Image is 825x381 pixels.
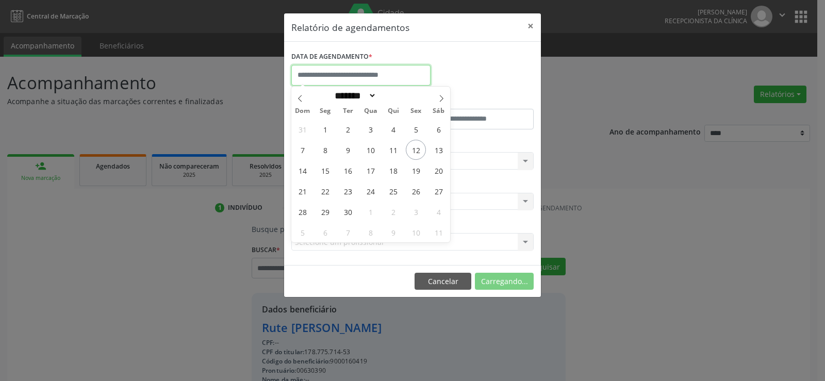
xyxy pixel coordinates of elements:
[291,49,372,65] label: DATA DE AGENDAMENTO
[292,119,312,139] span: Agosto 31, 2025
[292,140,312,160] span: Setembro 7, 2025
[427,108,450,114] span: Sáb
[291,108,314,114] span: Dom
[314,108,337,114] span: Seg
[360,140,381,160] span: Setembro 10, 2025
[338,140,358,160] span: Setembro 9, 2025
[383,202,403,222] span: Outubro 2, 2025
[428,160,449,180] span: Setembro 20, 2025
[520,13,541,39] button: Close
[406,222,426,242] span: Outubro 10, 2025
[315,202,335,222] span: Setembro 29, 2025
[292,160,312,180] span: Setembro 14, 2025
[405,108,427,114] span: Sex
[415,93,534,109] label: ATÉ
[360,181,381,201] span: Setembro 24, 2025
[382,108,405,114] span: Qui
[383,140,403,160] span: Setembro 11, 2025
[415,273,471,290] button: Cancelar
[428,181,449,201] span: Setembro 27, 2025
[315,119,335,139] span: Setembro 1, 2025
[428,119,449,139] span: Setembro 6, 2025
[292,202,312,222] span: Setembro 28, 2025
[360,160,381,180] span: Setembro 17, 2025
[406,202,426,222] span: Outubro 3, 2025
[360,202,381,222] span: Outubro 1, 2025
[292,181,312,201] span: Setembro 21, 2025
[428,140,449,160] span: Setembro 13, 2025
[406,140,426,160] span: Setembro 12, 2025
[315,140,335,160] span: Setembro 8, 2025
[360,119,381,139] span: Setembro 3, 2025
[383,181,403,201] span: Setembro 25, 2025
[338,181,358,201] span: Setembro 23, 2025
[428,222,449,242] span: Outubro 11, 2025
[406,119,426,139] span: Setembro 5, 2025
[475,273,534,290] button: Carregando...
[315,181,335,201] span: Setembro 22, 2025
[338,160,358,180] span: Setembro 16, 2025
[315,222,335,242] span: Outubro 6, 2025
[337,108,359,114] span: Ter
[360,222,381,242] span: Outubro 8, 2025
[383,222,403,242] span: Outubro 9, 2025
[383,160,403,180] span: Setembro 18, 2025
[291,21,409,34] h5: Relatório de agendamentos
[359,108,382,114] span: Qua
[338,119,358,139] span: Setembro 2, 2025
[331,90,376,101] select: Month
[376,90,410,101] input: Year
[406,181,426,201] span: Setembro 26, 2025
[428,202,449,222] span: Outubro 4, 2025
[338,222,358,242] span: Outubro 7, 2025
[338,202,358,222] span: Setembro 30, 2025
[292,222,312,242] span: Outubro 5, 2025
[383,119,403,139] span: Setembro 4, 2025
[315,160,335,180] span: Setembro 15, 2025
[406,160,426,180] span: Setembro 19, 2025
